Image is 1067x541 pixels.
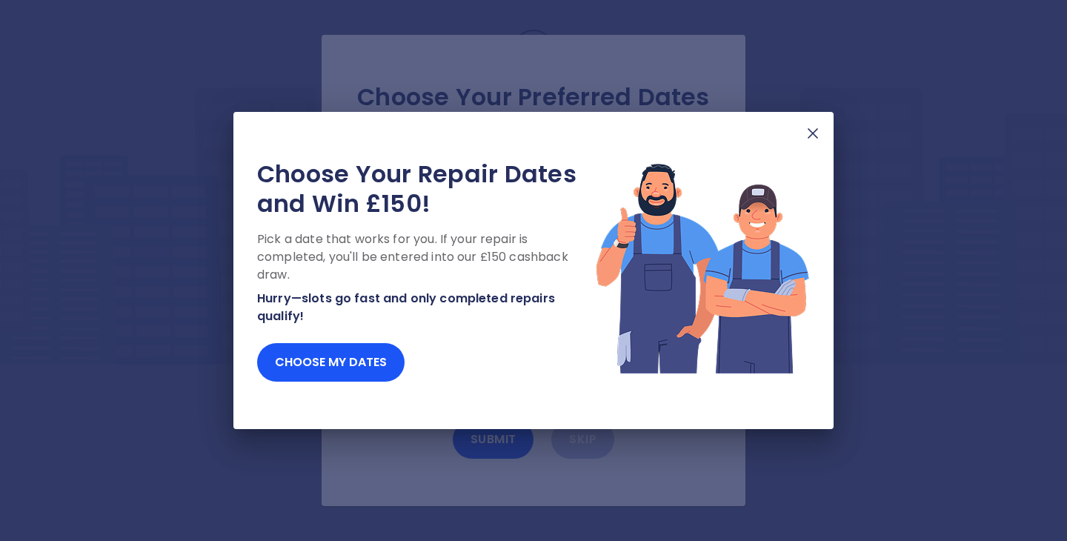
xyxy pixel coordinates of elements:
img: X Mark [804,125,822,142]
p: Pick a date that works for you. If your repair is completed, you'll be entered into our £150 cash... [257,230,595,284]
p: Hurry—slots go fast and only completed repairs qualify! [257,290,595,325]
h2: Choose Your Repair Dates and Win £150! [257,159,595,219]
button: Choose my dates [257,343,405,382]
img: Lottery [595,159,810,376]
